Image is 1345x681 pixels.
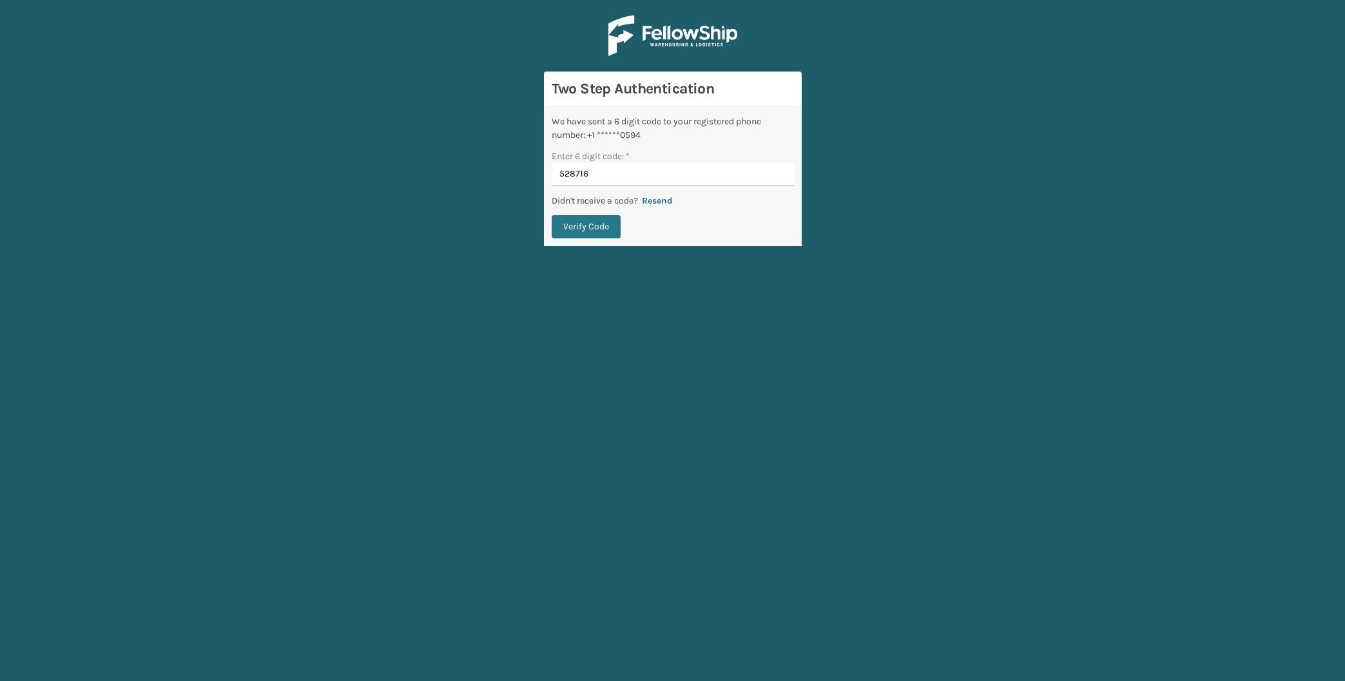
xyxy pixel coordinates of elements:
[552,115,794,142] div: We have sent a 6 digit code to your registered phone number: +1 ******0594
[552,194,638,207] p: Didn't receive a code?
[608,15,737,56] img: Logo
[552,215,621,238] button: Verify Code
[638,195,677,207] button: Resend
[552,149,630,163] label: Enter 6 digit code:
[552,79,794,99] h3: Two Step Authentication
